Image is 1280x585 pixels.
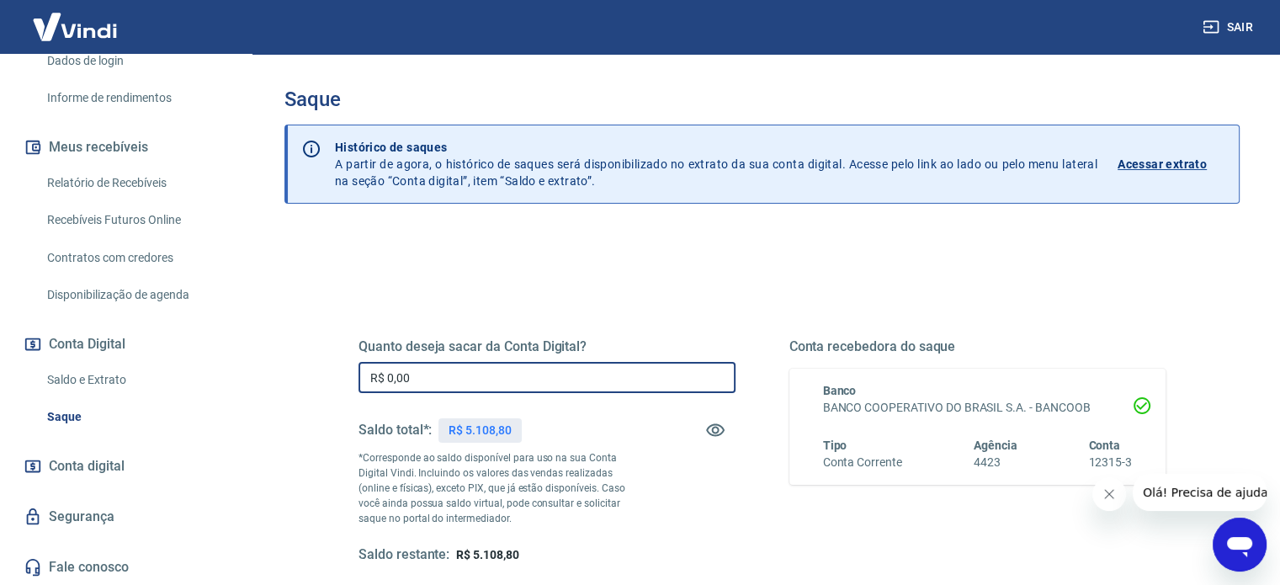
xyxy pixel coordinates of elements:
a: Saldo e Extrato [40,363,231,397]
a: Recebíveis Futuros Online [40,203,231,237]
span: Conta digital [49,455,125,478]
a: Conta digital [20,448,231,485]
h6: BANCO COOPERATIVO DO BRASIL S.A. - BANCOOB [823,399,1133,417]
span: Tipo [823,439,847,452]
a: Informe de rendimentos [40,81,231,115]
iframe: Fechar mensagem [1092,477,1126,511]
a: Contratos com credores [40,241,231,275]
span: R$ 5.108,80 [456,548,518,561]
p: R$ 5.108,80 [449,422,511,439]
p: Acessar extrato [1118,156,1207,173]
iframe: Mensagem da empresa [1133,474,1267,511]
h3: Saque [284,88,1240,111]
button: Sair [1199,12,1260,43]
a: Segurança [20,498,231,535]
span: Agência [974,439,1017,452]
h5: Quanto deseja sacar da Conta Digital? [359,338,736,355]
p: *Corresponde ao saldo disponível para uso na sua Conta Digital Vindi. Incluindo os valores das ve... [359,450,641,526]
h6: 4423 [974,454,1017,471]
p: A partir de agora, o histórico de saques será disponibilizado no extrato da sua conta digital. Ac... [335,139,1097,189]
h5: Conta recebedora do saque [789,338,1166,355]
h6: 12315-3 [1088,454,1132,471]
a: Dados de login [40,44,231,78]
p: Histórico de saques [335,139,1097,156]
span: Conta [1088,439,1120,452]
img: Vindi [20,1,130,52]
h5: Saldo restante: [359,546,449,564]
a: Acessar extrato [1118,139,1225,189]
button: Meus recebíveis [20,129,231,166]
a: Saque [40,400,231,434]
h6: Conta Corrente [823,454,902,471]
a: Relatório de Recebíveis [40,166,231,200]
iframe: Botão para abrir a janela de mensagens [1213,518,1267,572]
span: Olá! Precisa de ajuda? [10,12,141,25]
span: Banco [823,384,857,397]
h5: Saldo total*: [359,422,432,439]
button: Conta Digital [20,326,231,363]
a: Disponibilização de agenda [40,278,231,312]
